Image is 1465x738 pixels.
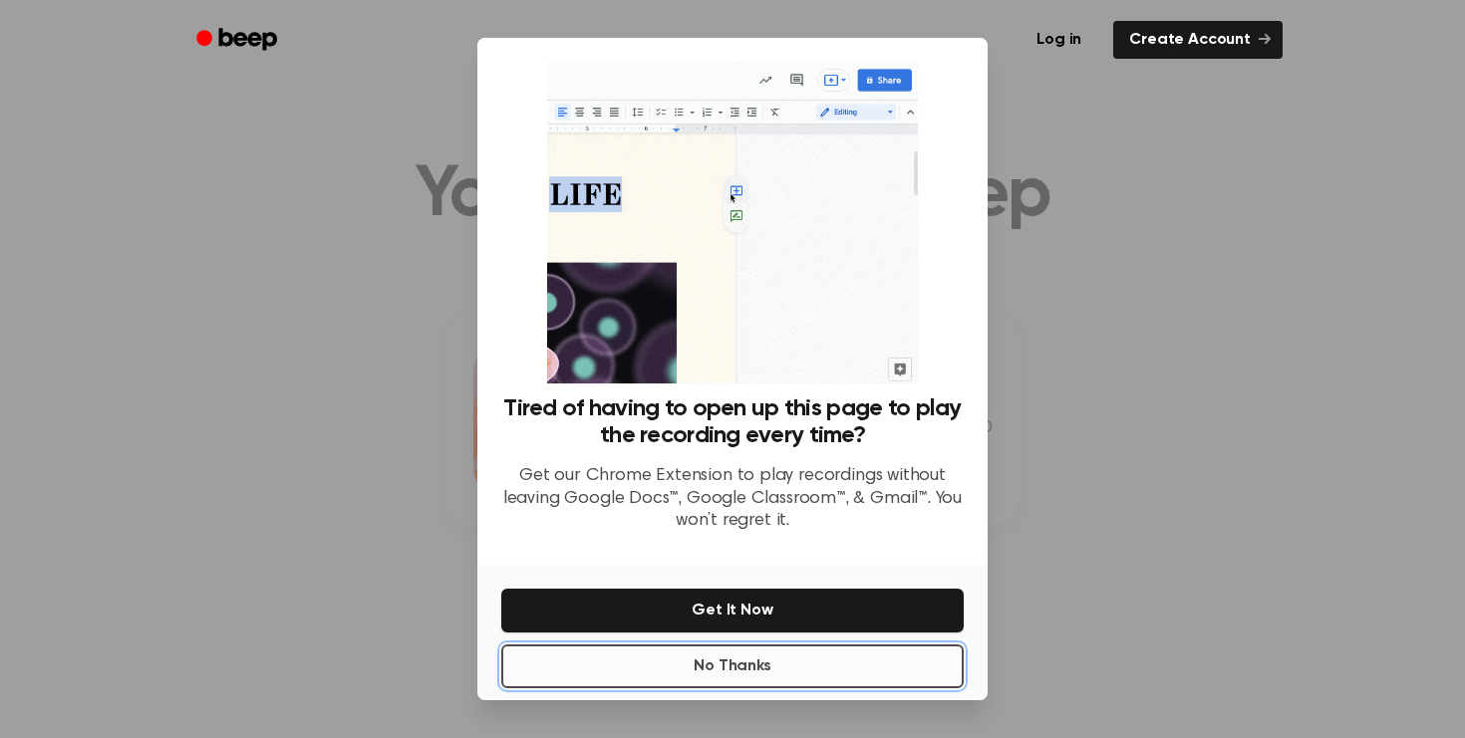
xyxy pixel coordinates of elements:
[182,21,295,60] a: Beep
[501,589,964,632] button: Get It Now
[501,644,964,688] button: No Thanks
[501,395,964,449] h3: Tired of having to open up this page to play the recording every time?
[1017,17,1101,63] a: Log in
[501,465,964,533] p: Get our Chrome Extension to play recordings without leaving Google Docs™, Google Classroom™, & Gm...
[1113,21,1283,59] a: Create Account
[547,62,917,383] img: Beep extension in action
